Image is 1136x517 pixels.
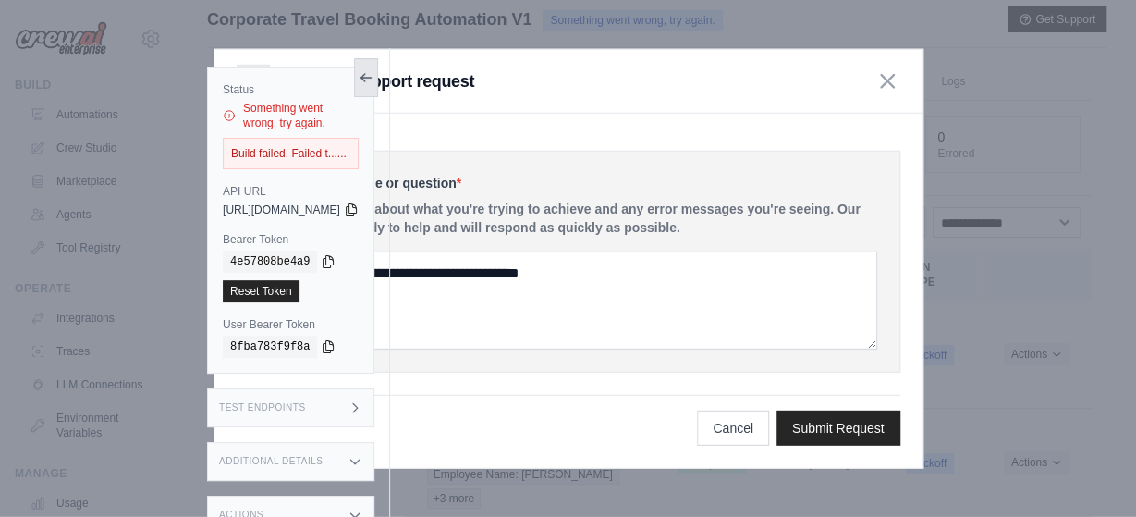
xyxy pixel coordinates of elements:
[697,411,769,446] button: Cancel
[223,138,359,169] div: Build failed. Failed t......
[223,280,299,302] a: Reset Token
[223,251,317,273] code: 4e57808be4a9
[260,174,877,192] label: Describe your issue or question
[223,317,359,332] label: User Bearer Token
[223,203,340,217] span: [URL][DOMAIN_NAME]
[260,200,877,237] p: Please be specific about what you're trying to achieve and any error messages you're seeing. Our ...
[776,411,900,446] button: Submit Request
[223,82,359,97] label: Status
[219,456,323,467] h3: Additional Details
[219,402,306,413] h3: Test Endpoints
[223,184,359,199] label: API URL
[223,232,359,247] label: Bearer Token
[281,68,474,94] h3: Submit a support request
[223,336,317,358] code: 8fba783f9f8a
[223,101,359,130] div: Something went wrong, try again.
